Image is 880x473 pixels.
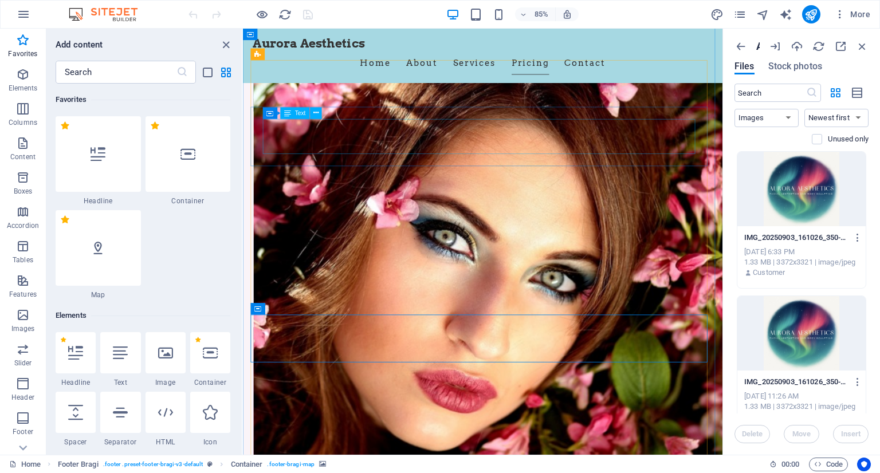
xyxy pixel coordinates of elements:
button: text_generator [779,7,793,21]
span: Remove from favorites [60,215,70,224]
i: Publish [804,8,818,21]
span: Headline [56,196,141,206]
button: publish [802,5,820,23]
input: Search [734,84,806,102]
button: list-view [201,65,214,79]
span: Container [146,196,231,206]
div: Separator [100,392,140,447]
p: Customer [753,267,785,278]
div: Map [56,210,141,299]
p: Favorites [8,49,37,58]
p: Customer [753,412,785,422]
span: . footer .preset-footer-bragi-v3-default [103,458,203,471]
i: Pages (Ctrl+Alt+S) [733,8,747,21]
span: Remove from favorites [60,121,70,131]
span: Image [146,378,186,387]
button: navigator [756,7,770,21]
div: Container [146,116,231,206]
span: Separator [100,437,140,447]
span: Remove from favorites [60,337,66,343]
p: Header [11,393,34,402]
button: reload [278,7,292,21]
span: 00 00 [781,458,799,471]
p: Boxes [14,187,33,196]
p: Elements [9,84,38,93]
div: [DATE] 11:26 AM [744,391,859,401]
i: AI Writer [779,8,792,21]
i: Close [856,40,869,53]
div: Headline [56,116,141,206]
span: Text [295,111,306,116]
p: Features [9,290,37,299]
h6: Add content [56,38,103,52]
span: Spacer [56,437,96,447]
span: Stock photos [768,60,822,73]
div: Image [146,332,186,387]
span: Files [734,60,755,73]
span: Remove from favorites [150,121,160,131]
p: Unused only [828,134,869,144]
p: IMG_20250903_161026_350-OLAMuj2vkxy6mlF2H4WuOg.JPG [744,232,848,243]
span: Icon [190,437,230,447]
i: Reload page [278,8,292,21]
button: design [710,7,724,21]
span: Code [814,458,843,471]
div: [DATE] 6:33 PM [744,247,859,257]
p: IMG_20250903_161026_350-P3Fr7hIbdjL2_ZGGhiqCGQ.JPG [744,377,848,387]
p: Tables [13,255,33,265]
div: 1.33 MB | 3372x3321 | image/jpeg [744,401,859,412]
div: HTML [146,392,186,447]
nav: breadcrumb [58,458,327,471]
div: Headline [56,332,96,387]
span: Headline [56,378,96,387]
p: Footer [13,427,33,436]
div: Spacer [56,392,96,447]
span: More [834,9,870,20]
span: HTML [146,437,186,447]
a: Click to cancel selection. Double-click to open Pages [9,458,41,471]
i: This element contains a background [319,461,326,467]
p: Slider [14,358,32,368]
p: Columns [9,118,37,127]
i: On resize automatically adjust zoom level to fit chosen device. [562,9,572,19]
span: Container [190,378,230,387]
div: 1.33 MB | 3372x3321 | image/jpeg [744,257,859,267]
button: Code [809,458,848,471]
div: Container [190,332,230,387]
button: grid-view [219,65,233,79]
i: This element is a customizable preset [207,461,213,467]
h6: Favorites [56,93,230,107]
span: . footer-bragi-map [267,458,315,471]
span: Click to select. Double-click to edit [231,458,263,471]
i: Maximize [834,40,847,53]
i: Design (Ctrl+Alt+Y) [710,8,724,21]
button: Usercentrics [857,458,871,471]
h6: Session time [769,458,800,471]
span: Map [56,290,141,299]
i: Navigator [756,8,769,21]
h6: Elements [56,309,230,322]
button: More [830,5,875,23]
span: : [789,460,791,468]
span: Text [100,378,140,387]
input: Search [56,61,176,84]
img: Editor Logo [66,7,152,21]
p: Accordion [7,221,39,230]
h6: 85% [532,7,551,21]
span: Click to select. Double-click to edit [58,458,99,471]
p: Images [11,324,35,333]
i: Show all folders [734,40,747,53]
p: All files [756,40,760,53]
button: close panel [219,38,233,52]
i: Upload [791,40,803,53]
div: Icon [190,392,230,447]
span: Remove from favorites [195,337,201,343]
div: Text [100,332,140,387]
p: Content [10,152,36,161]
i: Reload [812,40,825,53]
button: 85% [515,7,556,21]
button: pages [733,7,747,21]
i: URL import [769,40,781,53]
